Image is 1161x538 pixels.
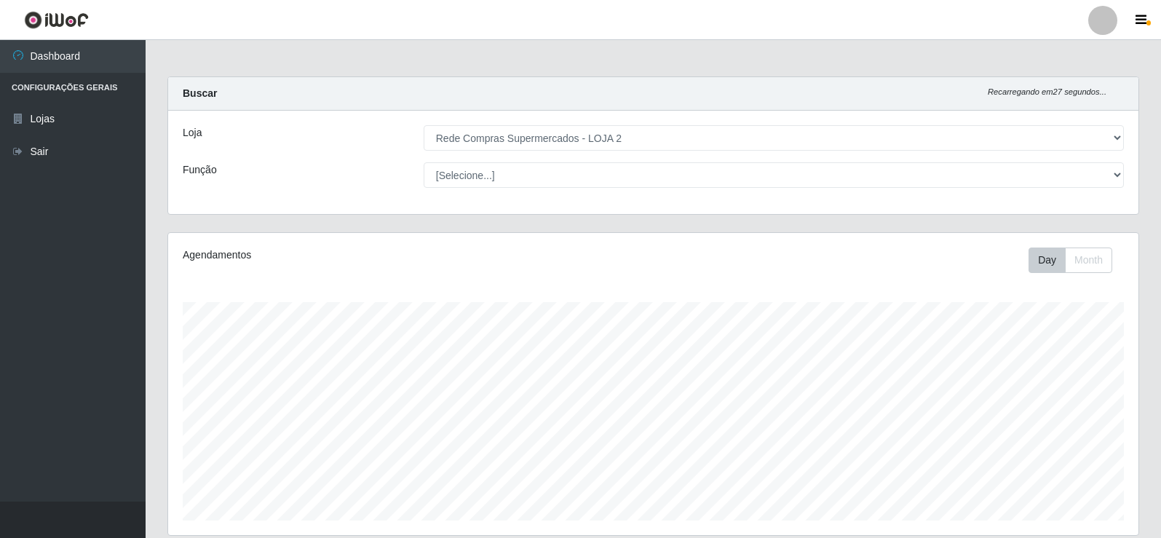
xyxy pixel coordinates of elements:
[1065,248,1112,273] button: Month
[183,162,217,178] label: Função
[1029,248,1124,273] div: Toolbar with button groups
[1029,248,1066,273] button: Day
[183,87,217,99] strong: Buscar
[988,87,1106,96] i: Recarregando em 27 segundos...
[183,125,202,141] label: Loja
[24,11,89,29] img: CoreUI Logo
[1029,248,1112,273] div: First group
[183,248,562,263] div: Agendamentos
